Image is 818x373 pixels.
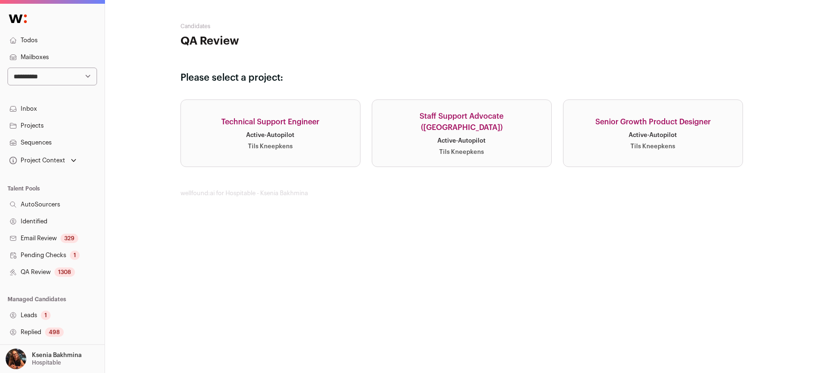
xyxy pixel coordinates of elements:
[629,131,677,139] div: Active Autopilot
[4,349,83,369] button: Open dropdown
[180,71,743,84] h3: Please select a project:
[32,359,61,366] p: Hospitable
[630,143,675,150] div: Tils Kneepkens
[41,311,51,320] div: 1
[180,23,368,30] h2: Candidates
[8,157,65,164] div: Project Context
[180,99,360,167] a: Technical Support Engineer
[180,34,368,49] h1: QA Review
[32,351,82,359] p: Ksenia Bakhmina
[647,132,649,138] span: ·
[265,132,267,138] span: ·
[8,154,78,167] button: Open dropdown
[437,137,486,145] div: Active Autopilot
[246,131,294,139] div: Active Autopilot
[595,116,711,128] div: Senior Growth Product Designer
[6,349,26,369] img: 13968079-medium_jpg
[180,190,743,197] footer: wellfound:ai for Hospitable - Ksenia Bakhmina
[248,143,293,150] div: Tils Kneepkens
[70,251,80,260] div: 1
[563,99,743,167] a: Senior Growth Product Designer
[383,111,540,133] div: Staff Support Advocate ([GEOGRAPHIC_DATA])
[4,9,32,28] img: Wellfound
[45,327,64,337] div: 498
[60,234,78,243] div: 329
[221,116,319,128] div: Technical Support Engineer
[439,148,484,156] div: Tils Kneepkens
[456,137,458,144] span: ·
[54,267,75,277] div: 1308
[372,99,552,167] a: Staff Support Advocate (North America)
